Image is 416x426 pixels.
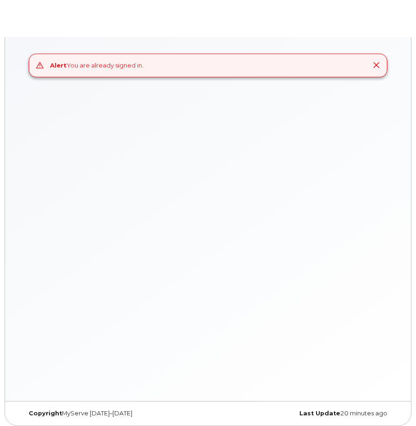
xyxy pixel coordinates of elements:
[299,410,340,417] strong: Last Update
[29,410,62,417] strong: Copyright
[50,62,67,69] strong: Alert
[50,61,143,70] div: You are already signed in.
[208,410,395,417] div: 20 minutes ago
[22,410,208,417] div: MyServe [DATE]–[DATE]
